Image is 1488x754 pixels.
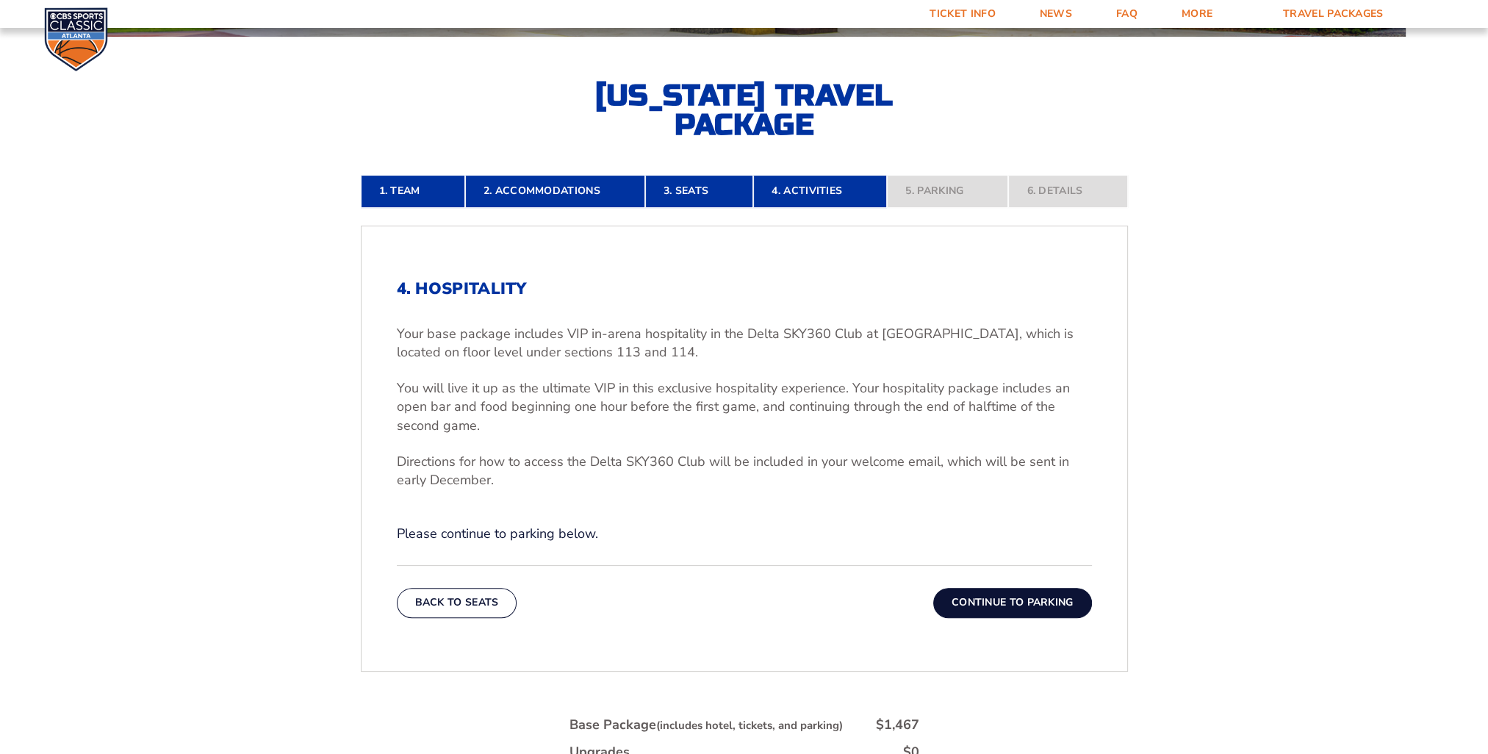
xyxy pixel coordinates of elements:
div: Base Package [569,716,843,734]
div: $1,467 [876,716,919,734]
h2: [US_STATE] Travel Package [583,81,906,140]
h2: 4. Hospitality [397,279,1092,298]
a: 1. Team [361,175,465,207]
p: Directions for how to access the Delta SKY360 Club will be included in your welcome email, which ... [397,453,1092,489]
button: Back To Seats [397,588,517,617]
p: Please continue to parking below. [397,525,1092,543]
p: You will live it up as the ultimate VIP in this exclusive hospitality experience. Your hospitalit... [397,379,1092,435]
button: Continue To Parking [933,588,1092,617]
p: Your base package includes VIP in-arena hospitality in the Delta SKY360 Club at [GEOGRAPHIC_DATA]... [397,325,1092,362]
small: (includes hotel, tickets, and parking) [656,718,843,733]
img: CBS Sports Classic [44,7,108,71]
a: 3. Seats [645,175,753,207]
a: 2. Accommodations [465,175,645,207]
